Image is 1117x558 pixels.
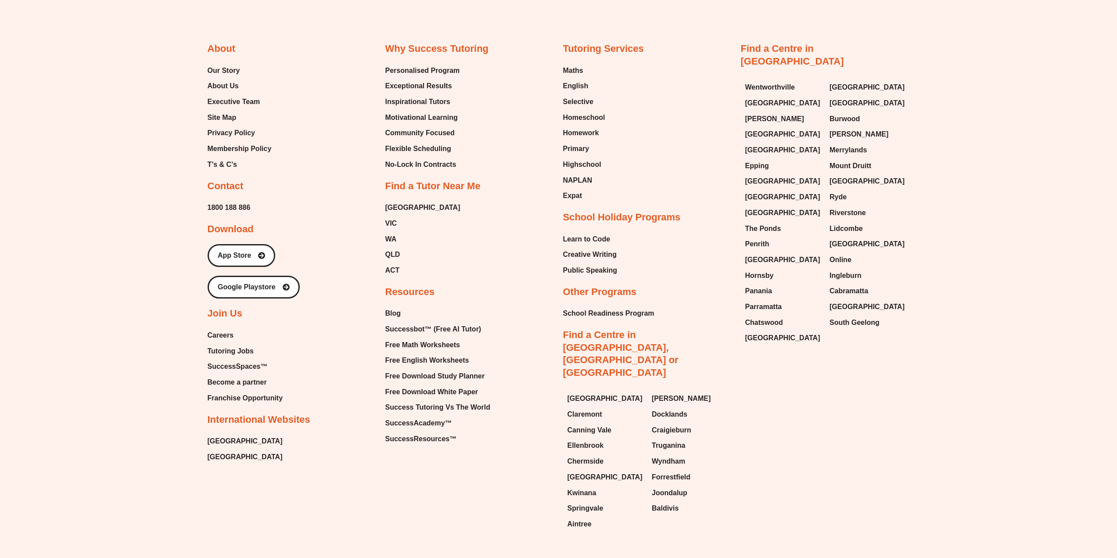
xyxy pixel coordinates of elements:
[385,64,460,77] a: Personalised Program
[385,354,469,367] span: Free English Worksheets
[385,385,478,399] span: Free Download White Paper
[385,111,460,124] a: Motivational Learning
[745,222,781,235] span: The Ponds
[563,142,605,155] a: Primary
[208,64,272,77] a: Our Story
[971,459,1117,558] div: Chat Widget
[567,502,643,515] a: Springvale
[208,79,239,93] span: About Us
[745,238,769,251] span: Penrith
[385,286,435,299] h2: Resources
[385,142,451,155] span: Flexible Scheduling
[385,417,452,430] span: SuccessAcademy™
[385,401,490,414] a: Success Tutoring Vs The World
[563,286,637,299] h2: Other Programs
[385,43,489,55] h2: Why Success Tutoring
[563,307,654,320] span: School Readiness Program
[218,284,276,291] span: Google Playstore
[745,175,821,188] a: [GEOGRAPHIC_DATA]
[830,284,905,298] a: Cabramatta
[745,284,821,298] a: Panania
[563,329,679,378] a: Find a Centre in [GEOGRAPHIC_DATA], [GEOGRAPHIC_DATA] or [GEOGRAPHIC_DATA]
[830,175,905,188] a: [GEOGRAPHIC_DATA]
[652,439,685,452] span: Truganina
[830,144,867,157] span: Merrylands
[208,392,283,405] a: Franchise Opportunity
[208,142,272,155] a: Membership Policy
[830,112,905,126] a: Burwood
[563,248,618,261] a: Creative Writing
[745,284,772,298] span: Panania
[745,97,821,110] a: [GEOGRAPHIC_DATA]
[567,502,603,515] span: Springvale
[563,174,593,187] span: NAPLAN
[745,316,821,329] a: Chatswood
[385,95,460,108] a: Inspirational Tutors
[208,345,254,358] span: Tutoring Jobs
[567,518,643,531] a: Aintree
[652,392,711,405] span: [PERSON_NAME]
[745,112,821,126] a: [PERSON_NAME]
[830,238,905,251] a: [GEOGRAPHIC_DATA]
[652,486,728,500] a: Joondalup
[385,95,450,108] span: Inspirational Tutors
[385,142,460,155] a: Flexible Scheduling
[652,424,691,437] span: Craigieburn
[385,323,481,336] span: Successbot™ (Free AI Tutor)
[563,158,601,171] span: Highschool
[385,338,460,352] span: Free Math Worksheets
[218,252,251,259] span: App Store
[563,211,681,224] h2: School Holiday Programs
[208,435,283,448] a: [GEOGRAPHIC_DATA]
[652,502,679,515] span: Baldivis
[385,126,455,140] span: Community Focused
[563,43,644,55] h2: Tutoring Services
[830,222,905,235] a: Lidcombe
[208,376,267,389] span: Become a partner
[563,126,599,140] span: Homework
[385,233,460,246] a: WA
[567,455,604,468] span: Chermside
[830,81,905,94] a: [GEOGRAPHIC_DATA]
[563,189,605,202] a: Expat
[208,360,268,373] span: SuccessSpaces™
[567,392,643,405] a: [GEOGRAPHIC_DATA]
[652,486,687,500] span: Joondalup
[385,158,460,171] a: No-Lock In Contracts
[208,64,240,77] span: Our Story
[567,518,592,531] span: Aintree
[208,126,255,140] span: Privacy Policy
[567,408,643,421] a: Claremont
[208,329,283,342] a: Careers
[830,128,888,141] span: [PERSON_NAME]
[563,264,618,277] span: Public Speaking
[563,174,605,187] a: NAPLAN
[745,206,820,220] span: [GEOGRAPHIC_DATA]
[208,276,300,299] a: Google Playstore
[385,180,481,193] h2: Find a Tutor Near Me
[208,329,234,342] span: Careers
[385,417,490,430] a: SuccessAcademy™
[208,158,237,171] span: T’s & C’s
[385,432,457,446] span: SuccessResources™
[567,408,602,421] span: Claremont
[745,144,820,157] span: [GEOGRAPHIC_DATA]
[563,79,605,93] a: English
[385,158,456,171] span: No-Lock In Contracts
[745,269,821,282] a: Hornsby
[830,191,905,204] a: Ryde
[385,264,400,277] span: ACT
[385,432,490,446] a: SuccessResources™
[385,323,490,336] a: Successbot™ (Free AI Tutor)
[385,201,460,214] span: [GEOGRAPHIC_DATA]
[567,471,643,484] a: [GEOGRAPHIC_DATA]
[652,455,685,468] span: Wyndham
[563,233,618,246] a: Learn to Code
[652,424,728,437] a: Craigieburn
